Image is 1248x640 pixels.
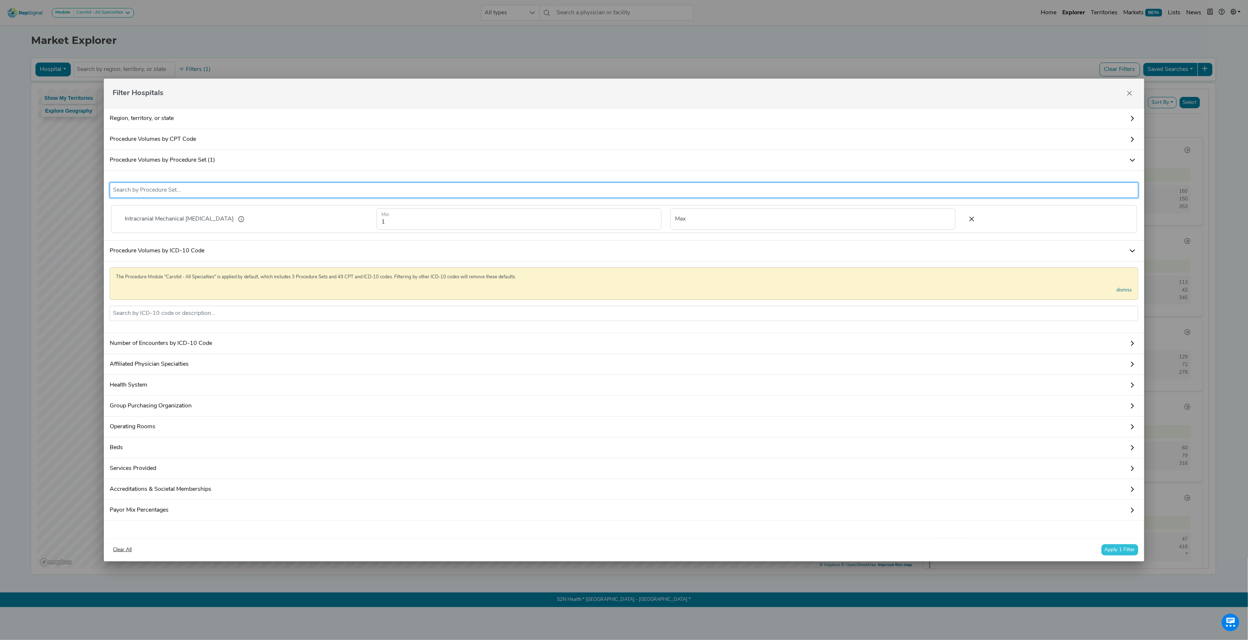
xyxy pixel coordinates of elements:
a: Operating Rooms [104,417,1144,437]
a: Number of Encounters by ICD-10 Code [104,333,1144,354]
div: Procedure Volumes by Procedure Set (1) [104,171,1144,241]
a: Affiliated Physician Specialties [104,354,1144,375]
a: Procedure Volumes by CPT Code [104,129,1144,150]
a: Accreditations & Societal Memberships [104,479,1144,500]
a: Procedure Volumes by ICD-10 Code [104,241,1144,261]
span: Filter Hospitals [113,88,163,99]
span: Intracranial Mechanical [MEDICAL_DATA] [125,215,234,223]
a: Payor Mix Percentages [104,500,1144,521]
a: Health System [104,375,1144,396]
a: Region, territory, or state [104,108,1144,129]
input: Search by ICD-10 code or description... [113,309,1135,318]
button: Close [1124,87,1135,99]
button: Clear All [110,544,135,556]
a: Beds [104,437,1144,458]
p: The Procedure Module "Carotid - All Specialties" is applied by default, which includes 3 Procedur... [116,274,1132,281]
a: Services Provided [104,458,1144,479]
a: dismiss [1117,287,1132,294]
input: Max [670,208,955,230]
input: Min [377,208,661,230]
input: Search by Procedure Set... [113,186,1135,195]
a: Procedure Volumes by Procedure Set (1) [104,150,1144,171]
a: Group Purchasing Organization [104,396,1144,417]
div: Procedure Volumes by ICD-10 Code [104,261,1144,333]
button: Apply 1 Filter [1101,544,1138,556]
